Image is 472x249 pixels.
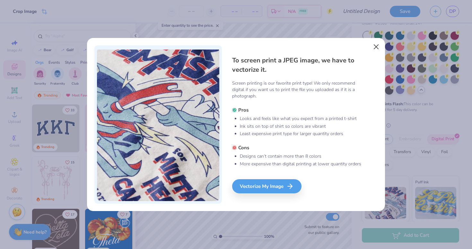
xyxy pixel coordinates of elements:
[232,80,362,99] p: Screen printing is our favorite print type! We only recommend digital if you want us to print the...
[240,153,362,160] li: Designs can’t contain more than 8 colors
[240,131,362,137] li: Least expensive print type for larger quantity orders
[232,179,302,193] div: Vectorize My Image
[240,123,362,130] li: Ink sits on top of shirt so colors are vibrant
[232,144,362,151] h5: Cons
[240,161,362,167] li: More expensive than digital printing at lower quantity orders
[232,56,362,75] h4: To screen print a JPEG image, we have to vectorize it.
[240,115,362,122] li: Looks and feels like what you expect from a printed t-shirt
[370,41,382,53] button: Close
[232,107,362,113] h5: Pros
